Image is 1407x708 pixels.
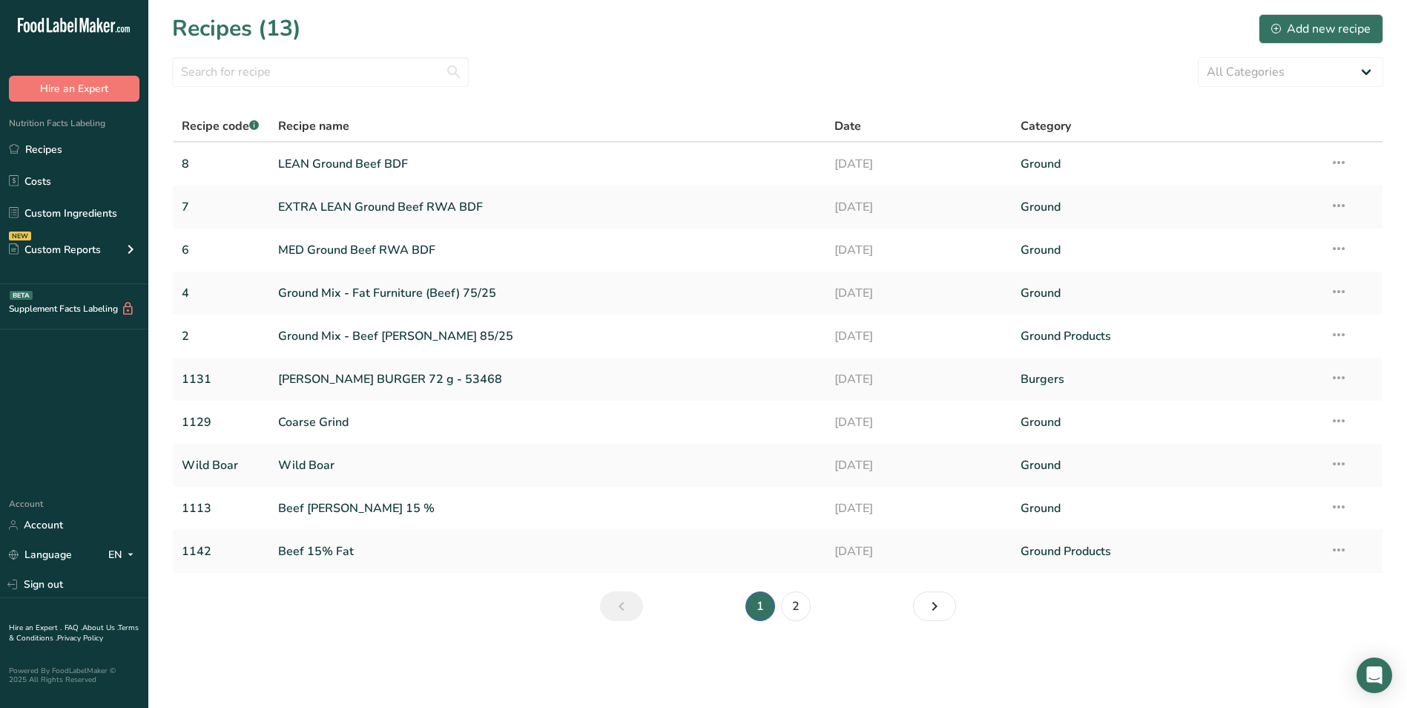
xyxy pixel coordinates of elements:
div: Add new recipe [1271,20,1371,38]
a: 4 [182,278,260,309]
a: 1129 [182,407,260,438]
a: Terms & Conditions . [9,623,139,643]
a: About Us . [82,623,118,633]
span: Recipe code [182,118,259,134]
a: Ground Products [1021,321,1312,352]
div: EN [108,546,139,564]
a: [DATE] [834,191,1002,223]
input: Search for recipe [172,57,469,87]
a: Ground [1021,278,1312,309]
span: Category [1021,117,1071,135]
a: Ground [1021,235,1312,266]
div: Powered By FoodLabelMaker © 2025 All Rights Reserved [9,666,139,684]
span: Date [834,117,861,135]
h1: Recipes (13) [172,12,301,45]
a: 2 [182,321,260,352]
div: BETA [10,291,33,300]
a: Ground [1021,407,1312,438]
a: [DATE] [834,450,1002,481]
a: [DATE] [834,364,1002,395]
a: [DATE] [834,278,1002,309]
a: Language [9,542,72,568]
a: Ground [1021,148,1312,180]
a: 6 [182,235,260,266]
a: 1113 [182,493,260,524]
a: EXTRA LEAN Ground Beef RWA BDF [278,191,817,223]
a: [DATE] [834,321,1002,352]
a: Burgers [1021,364,1312,395]
a: 1131 [182,364,260,395]
a: Previous page [600,591,643,621]
div: Custom Reports [9,242,101,258]
button: Hire an Expert [9,76,139,102]
a: [DATE] [834,407,1002,438]
a: Coarse Grind [278,407,817,438]
a: Wild Boar [182,450,260,481]
a: Privacy Policy [57,633,103,643]
a: [DATE] [834,148,1002,180]
a: Beef [PERSON_NAME] 15 % [278,493,817,524]
a: 7 [182,191,260,223]
a: FAQ . [65,623,82,633]
a: Hire an Expert . [9,623,62,633]
button: Add new recipe [1259,14,1383,44]
a: Ground [1021,493,1312,524]
div: NEW [9,232,31,240]
span: Recipe name [278,117,349,135]
a: Ground Mix - Fat Furniture (Beef) 75/25 [278,278,817,309]
a: LEAN Ground Beef BDF [278,148,817,180]
a: Ground Mix - Beef [PERSON_NAME] 85/25 [278,321,817,352]
a: [DATE] [834,235,1002,266]
a: Page 2. [781,591,811,621]
a: MED Ground Beef RWA BDF [278,235,817,266]
a: 8 [182,148,260,180]
a: Beef 15% Fat [278,536,817,567]
a: Next page [913,591,956,621]
a: 1142 [182,536,260,567]
a: Wild Boar [278,450,817,481]
div: Open Intercom Messenger [1357,658,1392,693]
a: [PERSON_NAME] BURGER 72 g - 53468 [278,364,817,395]
a: Ground Products [1021,536,1312,567]
a: [DATE] [834,536,1002,567]
a: Ground [1021,191,1312,223]
a: [DATE] [834,493,1002,524]
a: Ground [1021,450,1312,481]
